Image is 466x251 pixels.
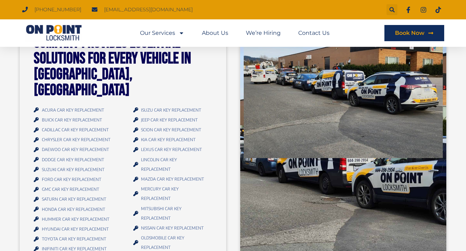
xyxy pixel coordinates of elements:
span: HYUNDAI CAR KEY REPLACEMENT​ [40,224,109,234]
span: JEEP CAR KEY REPLACEMENT [139,115,198,125]
span: FORD CAR KEY REPLACEMENT​ [40,175,101,184]
img: Automotive Locksmith - Surrey, BC 5 [244,8,443,158]
span: SUZUKI CAR KEY REPLACEMENT​ [40,165,104,174]
span: DODGE CAR KEY REPLACEMENT​ [40,155,104,164]
a: Book Now [384,25,444,41]
span: TOYOTA CAR KEY REPLACEMENT​ [40,234,106,244]
span: [PHONE_NUMBER] [33,5,81,14]
a: Contact Us [298,25,330,41]
span: NISSAN CAR KEY REPLACEMENT [139,223,204,233]
span: SCION CAR KEY REPLACEMENT [139,125,201,134]
span: MITSUBISHI CAR KEY REPLACEMENT [139,204,207,223]
span: KIA CAR KEY REPLACEMENT [139,135,196,144]
h2: Our Automotive Locksmith Company Provides Essential Solutions for Every Vehicle in [GEOGRAPHIC_DA... [34,19,212,98]
span: CHRYSLER CAR KEY REPLACEMENT​ [40,135,110,144]
span: Book Now [395,30,424,36]
span: DAEWOO CAR KEY REPLACEMENT​ [40,145,109,154]
div: Search [387,4,397,15]
nav: Menu [140,25,330,41]
span: BUICK CAR KEY REPLACEMENT [40,115,102,125]
a: We’re Hiring [246,25,281,41]
span: ISUZU CAR KEY REPLACEMENT [139,105,201,115]
span: ACURA CAR KEY REPLACEMENT [40,105,104,115]
span: SATURN CAR KEY REPLACEMENT​ [40,194,106,204]
span: GMC CAR KEY REPLACEMENT​ [40,184,99,194]
a: About Us [202,25,228,41]
span: [EMAIL_ADDRESS][DOMAIN_NAME] [102,5,193,14]
span: LINCOLIN CAR KEY REPLACEMENT [139,155,207,174]
span: HONDA CAR KEY REPLACEMENT​ [40,205,105,214]
span: MERCURY CAR KEY REPLACEMENT [139,184,207,203]
a: Our Services [140,25,184,41]
span: MAZDA CAR KEY REPLACEMENT [139,174,204,184]
span: LEXUS CAR KEY REPLACEMENT [139,145,202,154]
span: CADILLAC CAR KEY REPLACEMENT [40,125,109,134]
span: HUMMER CAR KEY REPLACEMENT​ [40,214,109,224]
